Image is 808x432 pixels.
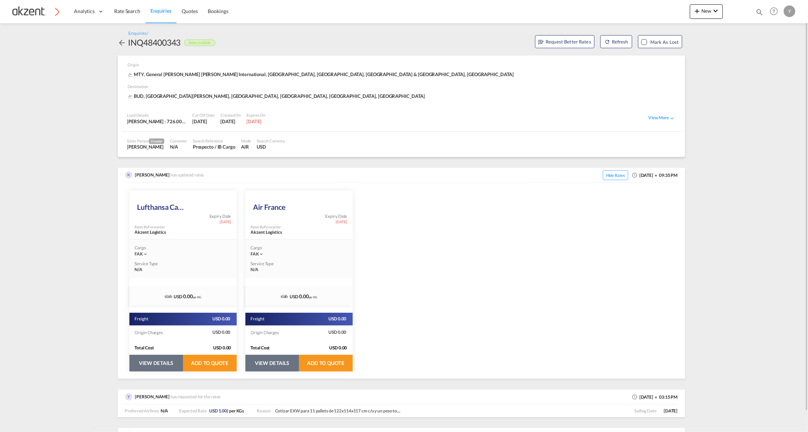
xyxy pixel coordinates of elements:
[603,170,628,180] span: Hide Rates
[336,219,347,224] span: [DATE]
[535,35,594,48] button: assets/icons/custom/RBR.svgRequest Better Rates
[128,84,679,93] div: Destination
[251,261,280,267] div: Service Type
[299,293,309,299] span: 0.00
[664,408,678,414] span: [DATE]
[241,138,251,144] div: Mode
[632,393,678,401] div: [DATE] 03:15 PM
[693,7,701,15] md-icon: icon-plus 400-fg
[220,118,241,125] div: 7 Oct 2025
[209,408,227,414] span: USD 1.00
[143,252,148,257] md-icon: icon-chevron-down
[251,267,259,273] span: N/A
[170,172,206,178] span: has updated rates
[135,251,143,257] span: FAK
[251,251,259,257] span: FAK
[599,171,678,179] div: [DATE] 09:35 PM
[768,5,780,17] span: Help
[784,5,795,17] div: Y
[220,112,241,118] div: Created On
[281,294,288,300] div: slab
[253,195,302,213] div: Air France
[768,5,784,18] div: Help
[251,229,323,236] div: Akzent Logistics
[118,38,127,47] md-icon: icon-arrow-left
[264,225,281,229] span: Forwarder
[135,224,165,229] div: Rates By
[290,294,298,299] span: USD
[118,37,128,48] div: icon-arrow-left
[184,40,215,46] div: Rates available
[135,261,164,267] div: Service Type
[209,408,244,414] span: | per KGs
[135,394,170,399] span: [PERSON_NAME]
[150,8,171,14] span: Enquiries
[135,330,164,335] span: Origin Charges
[246,118,265,125] div: 5 Jan 2026
[259,252,264,257] md-icon: icon-chevron-down
[127,118,187,125] div: [PERSON_NAME] : 726.00 KG | Volumetric Wt : 2,983.27 KG
[251,330,280,335] span: Origin Charges
[655,174,657,176] md-icon: icon-checkbox-blank-circle
[127,144,164,150] div: Yazmin Ríos
[246,112,265,118] div: Expires On
[257,408,270,414] span: Reason
[538,38,591,45] span: Request Better Rates
[755,8,763,16] md-icon: icon-magnify
[128,62,679,71] div: Origin
[128,37,181,48] div: INQ48400343
[135,229,207,236] div: Akzent Logistics
[135,316,149,322] span: Freight
[74,8,95,15] span: Analytics
[125,408,161,414] span: Preferred Airlines
[329,345,352,351] span: USD 0.00
[257,138,285,144] div: Search Currency
[170,138,187,144] div: Customer
[183,355,237,371] button: ADD TO QUOTE
[135,172,170,178] span: [PERSON_NAME]
[693,8,720,14] span: New
[114,8,140,14] span: Rate Search
[309,295,317,299] span: per KG
[251,345,310,351] div: Total Cost
[328,329,347,336] span: USD 0.00
[170,144,187,150] div: N/A
[193,295,201,299] span: per KG
[170,394,222,399] span: has requested for the rates
[125,393,132,400] img: UAAAAASUVORK5CYII=
[125,171,132,179] img: jmhxtQAAAAZJREFUAwBcynFqMMIIEwAAAABJRU5ErkJggg==
[604,39,610,45] md-icon: icon-refresh
[11,3,60,20] img: c72fcea0ad0611ed966209c23b7bd3dd.png
[299,355,353,371] button: ADD TO QUOTE
[135,267,143,273] span: N/A
[600,35,632,48] button: icon-refreshRefresh
[137,195,186,213] div: Lufthansa Cargo
[135,245,231,251] div: Cargo
[161,408,169,414] span: N/A
[148,225,165,229] span: Forwarder
[192,118,215,125] div: 13 Oct 2025
[634,408,664,414] span: Sailing Date
[641,38,679,46] md-checkbox: Mark as Lost
[711,7,720,15] md-icon: icon-chevron-down
[179,408,207,414] span: Expected Rate
[648,115,675,121] div: View Moreicon-chevron-down
[149,138,164,144] span: Creator
[669,115,676,121] md-icon: icon-chevron-down
[245,355,299,371] button: VIEW DETAILS
[127,112,187,118] div: Load Details
[174,294,182,299] span: USD
[208,8,228,14] span: Bookings
[538,40,544,45] md-icon: assets/icons/custom/RBR.svg
[251,316,265,322] span: Freight
[183,293,193,299] span: 0.00
[192,112,215,118] div: Cut Off Date
[165,294,172,300] div: slab
[129,30,149,37] div: Enquiries /
[182,8,198,14] span: Quotes
[755,8,763,19] div: icon-magnify
[632,394,638,400] md-icon: icon-clock
[257,144,285,150] div: USD
[213,345,236,351] span: USD 0.00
